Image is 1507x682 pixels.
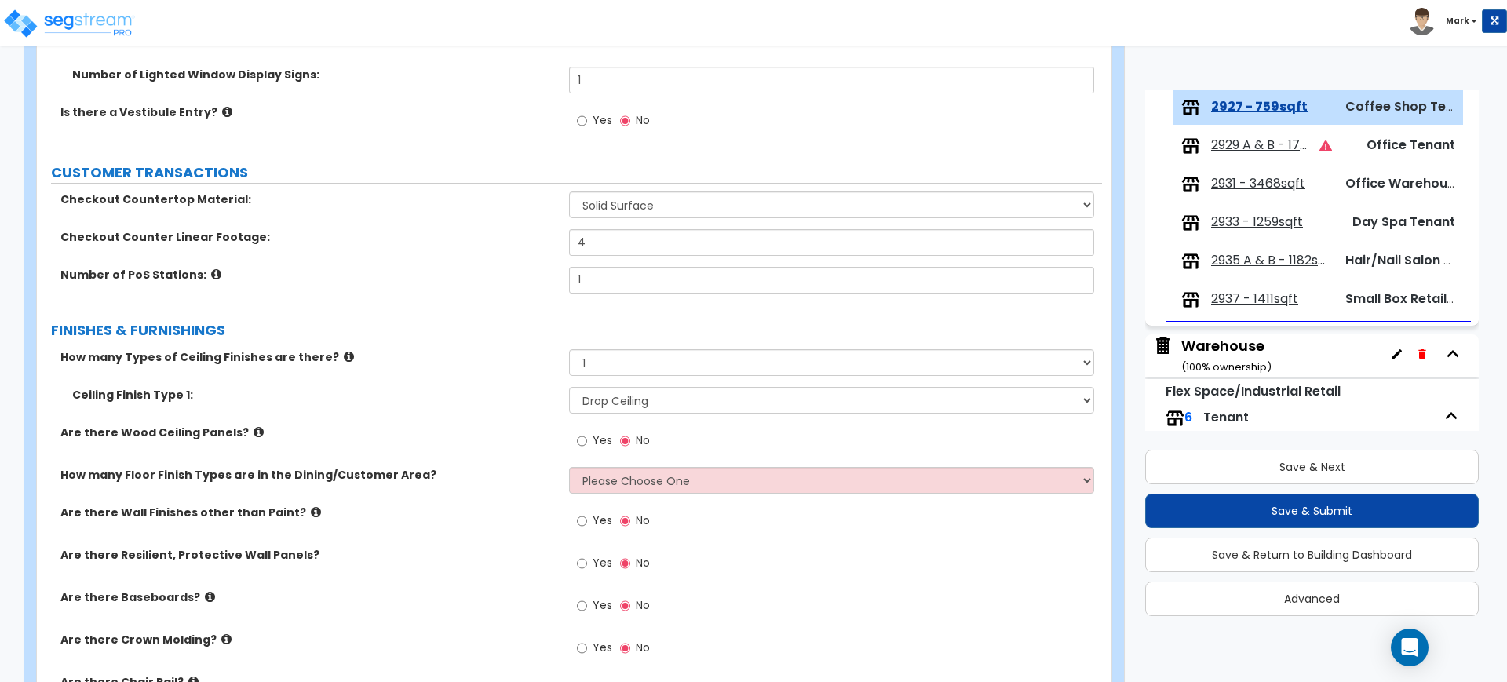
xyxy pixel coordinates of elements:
span: 2933 - 1259sqft [1211,213,1303,232]
span: Yes [593,597,612,613]
i: click for more info! [205,591,215,603]
img: tenants.png [1181,137,1200,155]
span: Yes [593,555,612,571]
img: tenants.png [1181,175,1200,194]
i: click for more info! [311,506,321,518]
label: Are there Resilient, Protective Wall Panels? [60,547,557,563]
input: No [620,432,630,450]
button: Save & Next [1145,450,1479,484]
b: Mark [1446,15,1469,27]
button: Save & Submit [1145,494,1479,528]
input: Yes [577,555,587,572]
span: 6 [1184,408,1192,426]
span: Yes [593,112,612,128]
input: Yes [577,597,587,615]
span: Small Box Retail Tenant [1345,290,1495,308]
small: ( 100 % ownership) [1181,359,1272,374]
img: tenants.png [1181,213,1200,232]
i: click for more info! [221,633,232,645]
span: No [636,112,650,128]
label: Number of PoS Stations: [60,267,557,283]
label: How many Types of Ceiling Finishes are there? [60,349,557,365]
input: No [620,112,630,129]
span: 2929 A & B - 1753sqft [1211,137,1308,155]
img: tenants.png [1166,409,1184,428]
span: Yes [593,512,612,528]
input: No [620,512,630,530]
label: Are there Wall Finishes other than Paint? [60,505,557,520]
input: Yes [577,640,587,657]
input: No [620,555,630,572]
i: click for more info! [222,106,232,118]
span: 2927 - 759sqft [1211,98,1308,116]
span: No [636,640,650,655]
span: 2937 - 1411sqft [1211,290,1298,308]
img: tenants.png [1181,98,1200,117]
span: Warehouse [1153,336,1272,376]
div: Warehouse [1181,336,1272,376]
input: No [620,597,630,615]
i: click for more info! [344,351,354,363]
span: Yes [593,640,612,655]
img: tenants.png [1181,252,1200,271]
span: Yes [593,432,612,448]
label: Checkout Countertop Material: [60,191,557,207]
label: How many Floor Finish Types are in the Dining/Customer Area? [60,467,557,483]
img: building.svg [1153,336,1173,356]
span: No [636,597,650,613]
div: Open Intercom Messenger [1391,629,1429,666]
span: No [636,512,650,528]
span: Hair/Nail Salon Tenant [1345,251,1489,269]
small: Flex Space/Industrial Retail [1166,382,1341,400]
label: FINISHES & FURNISHINGS [51,320,1102,341]
span: Day Spa Tenant [1352,213,1455,231]
img: tenants.png [1181,290,1200,309]
span: No [636,555,650,571]
label: Ceiling Finish Type 1: [72,387,557,403]
img: avatar.png [1408,8,1436,35]
span: Tenant [1203,408,1249,426]
i: click for more info! [254,426,264,438]
label: Checkout Counter Linear Footage: [60,229,557,245]
span: No [636,432,650,448]
label: Are there Wood Ceiling Panels? [60,425,557,440]
span: 2935 A & B - 1182sqft [1211,252,1332,270]
span: Office Tenant [1367,136,1455,154]
label: Are there Crown Molding? [60,632,557,647]
i: click for more info! [211,268,221,280]
button: Advanced [1145,582,1479,616]
img: logo_pro_r.png [2,8,136,39]
button: Save & Return to Building Dashboard [1145,538,1479,572]
label: Are there Baseboards? [60,589,557,605]
input: Yes [577,432,587,450]
label: CUSTOMER TRANSACTIONS [51,162,1102,183]
input: Yes [577,112,587,129]
label: Number of Lighted Window Display Signs: [72,67,557,82]
span: Coffee Shop Tenant [1345,97,1476,115]
input: No [620,640,630,657]
span: 2931 - 3468sqft [1211,175,1305,193]
label: Is there a Vestibule Entry? [60,104,557,120]
input: Yes [577,512,587,530]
